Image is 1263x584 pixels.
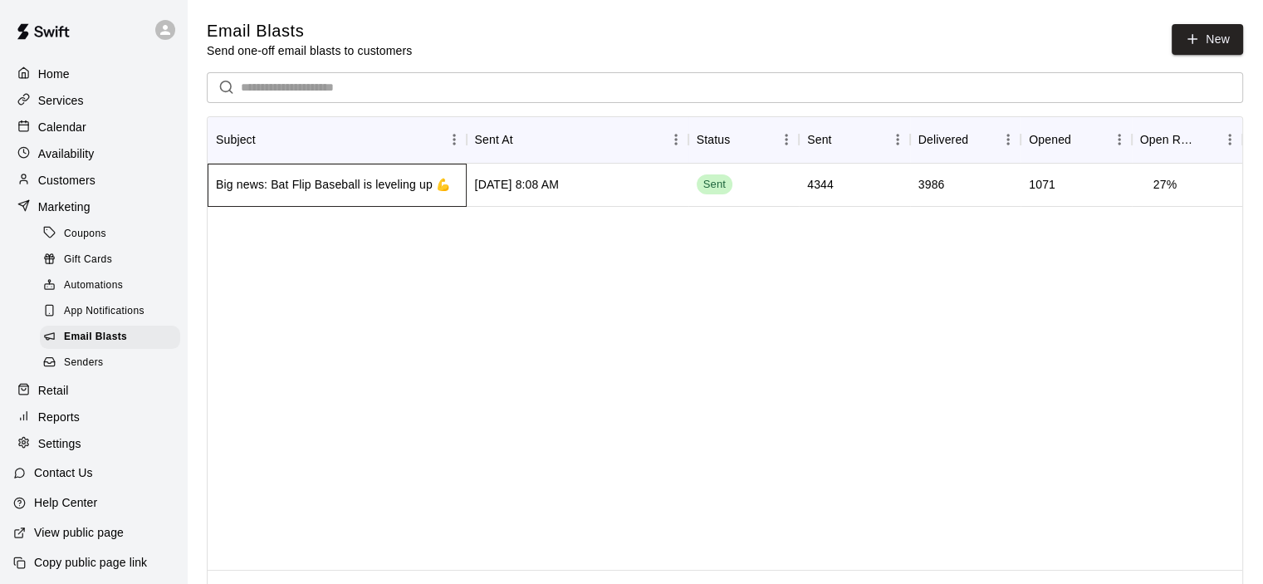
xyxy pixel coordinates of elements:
[13,88,174,113] a: Services
[64,226,106,243] span: Coupons
[13,115,174,140] a: Calendar
[730,128,753,151] button: Sort
[38,145,95,162] p: Availability
[38,199,91,215] p: Marketing
[918,116,969,163] div: Delivered
[996,127,1021,152] button: Menu
[216,176,450,193] div: Big news: Bat Flip Baseball is leveling up 💪
[968,128,991,151] button: Sort
[38,92,84,109] p: Services
[1217,127,1242,152] button: Menu
[13,431,174,456] a: Settings
[697,116,731,163] div: Status
[475,176,559,193] div: Sep 10 2025, 8:08 AM
[208,116,467,163] div: Subject
[910,116,1021,163] div: Delivered
[1140,163,1190,207] td: 27 %
[13,378,174,403] a: Retail
[207,20,412,42] h5: Email Blasts
[40,223,180,246] div: Coupons
[1140,116,1195,163] div: Open Rate
[1029,176,1055,193] div: 1071
[1029,116,1071,163] div: Opened
[799,116,910,163] div: Sent
[40,274,180,297] div: Automations
[34,494,97,511] p: Help Center
[38,119,86,135] p: Calendar
[697,177,732,193] span: Sent
[256,128,279,151] button: Sort
[38,409,80,425] p: Reports
[807,176,834,193] div: 4344
[13,194,174,219] a: Marketing
[442,127,467,152] button: Menu
[1132,116,1243,163] div: Open Rate
[216,116,256,163] div: Subject
[467,116,688,163] div: Sent At
[1194,128,1217,151] button: Sort
[34,524,124,541] p: View public page
[38,66,70,82] p: Home
[885,127,910,152] button: Menu
[207,42,412,59] p: Send one-off email blasts to customers
[64,252,112,268] span: Gift Cards
[832,128,855,151] button: Sort
[40,351,180,375] div: Senders
[40,325,187,351] a: Email Blasts
[918,176,945,193] div: 3986
[40,248,180,272] div: Gift Cards
[64,277,123,294] span: Automations
[38,172,95,189] p: Customers
[13,61,174,86] a: Home
[1107,127,1132,152] button: Menu
[38,435,81,452] p: Settings
[38,382,69,399] p: Retail
[13,141,174,166] a: Availability
[807,116,831,163] div: Sent
[40,299,187,325] a: App Notifications
[475,116,513,163] div: Sent At
[688,116,800,163] div: Status
[1071,128,1094,151] button: Sort
[663,127,688,152] button: Menu
[40,300,180,323] div: App Notifications
[774,127,799,152] button: Menu
[13,168,174,193] a: Customers
[40,273,187,299] a: Automations
[34,554,147,571] p: Copy public page link
[1021,116,1132,163] div: Opened
[40,351,187,376] a: Senders
[64,303,144,320] span: App Notifications
[64,329,127,346] span: Email Blasts
[513,128,536,151] button: Sort
[40,326,180,349] div: Email Blasts
[1172,24,1243,55] a: New
[40,221,187,247] a: Coupons
[13,405,174,429] a: Reports
[34,464,93,481] p: Contact Us
[40,247,187,272] a: Gift Cards
[64,355,104,371] span: Senders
